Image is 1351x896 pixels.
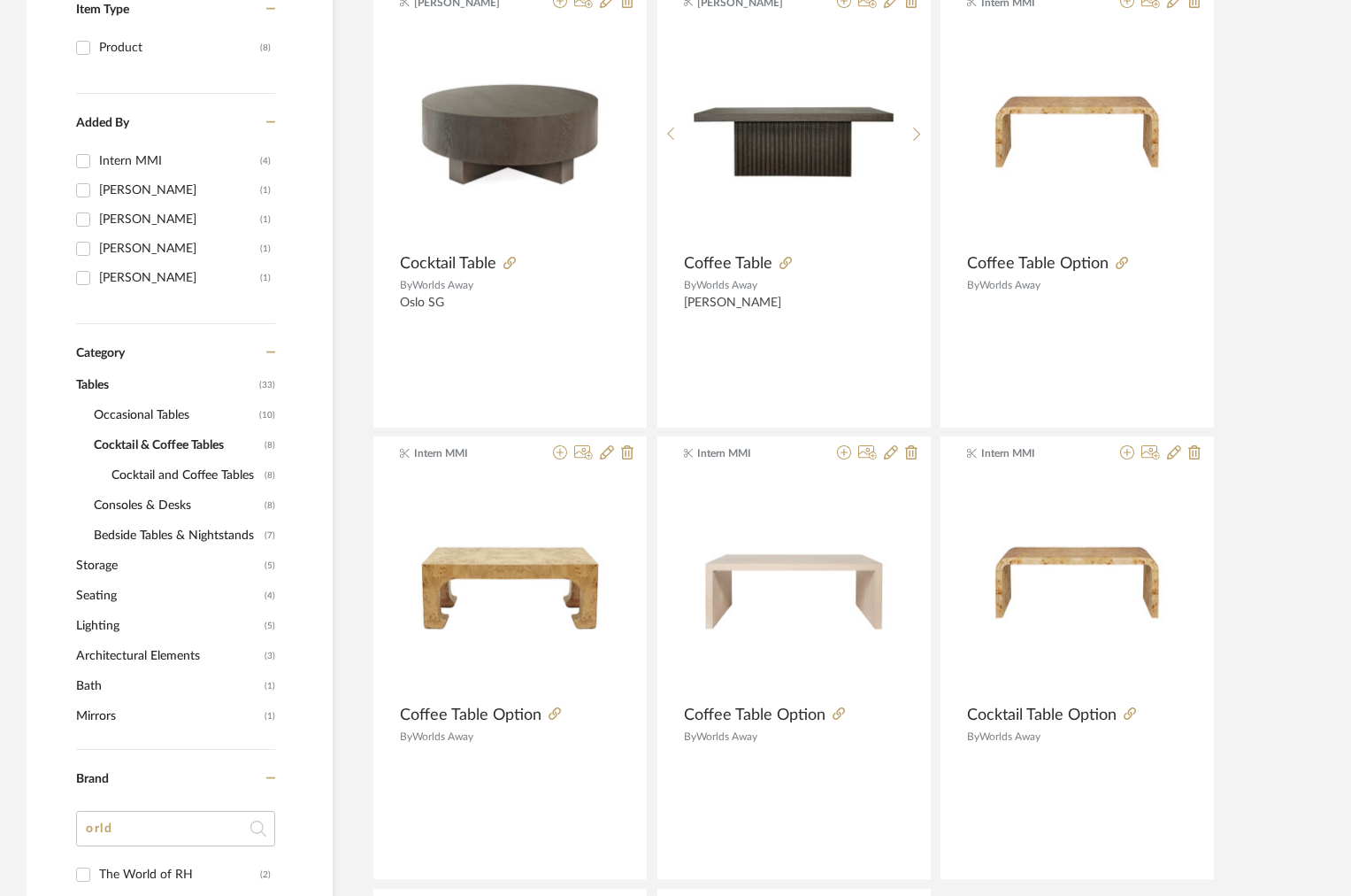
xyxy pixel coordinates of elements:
div: [PERSON_NAME] [684,296,904,326]
span: Intern MMI [981,445,1093,461]
span: (8) [265,431,275,460]
span: By [684,731,696,742]
span: Storage [76,551,260,581]
div: (8) [260,34,271,62]
div: (1) [260,235,271,263]
img: Cocktail Table [400,24,620,244]
div: Intern MMI [99,147,260,175]
div: (1) [260,264,271,292]
div: [PERSON_NAME] [99,264,260,292]
span: Added By [76,117,129,129]
span: Brand [76,773,109,785]
span: Bedside Tables & Nightstands [94,521,260,551]
span: By [400,280,412,290]
span: Coffee Table Option [967,254,1109,274]
div: The World of RH [99,861,260,889]
img: Coffee Table Option [684,475,904,695]
span: Coffee Table Option [684,706,825,725]
span: (5) [265,552,275,580]
input: Search Brands [76,811,275,846]
span: Mirrors [76,701,260,731]
img: Coffee Table Option [967,24,1187,244]
span: Worlds Away [412,731,473,742]
span: Coffee Table Option [400,706,541,725]
span: (1) [265,702,275,730]
span: (5) [265,612,275,640]
div: [PERSON_NAME] [99,176,260,205]
div: Product [99,34,260,62]
span: Consoles & Desks [94,490,260,521]
span: (8) [265,491,275,520]
span: (10) [259,401,275,429]
span: Item Type [76,4,129,16]
div: (2) [260,861,271,889]
span: Worlds Away [979,731,1040,742]
span: Worlds Away [412,280,473,290]
span: Seating [76,581,260,611]
span: Intern MMI [414,445,526,461]
img: Coffee Table Option [400,475,620,695]
span: Lighting [76,611,260,641]
span: Worlds Away [979,280,1040,290]
div: (4) [260,147,271,175]
span: Cocktail Table Option [967,706,1117,725]
span: By [684,280,696,290]
span: By [400,731,412,742]
span: Worlds Away [696,731,757,742]
span: (3) [265,642,275,670]
span: Bath [76,671,260,701]
span: (8) [265,461,275,490]
span: Tables [76,370,255,400]
span: Worlds Away [696,280,757,290]
span: By [967,731,979,742]
div: (1) [260,176,271,205]
span: Cocktail & Coffee Tables [94,430,260,460]
div: [PERSON_NAME] [99,235,260,263]
img: Coffee Table [684,24,903,243]
span: By [967,280,979,290]
span: Architectural Elements [76,641,260,671]
span: Coffee Table [684,254,772,274]
span: Cocktail Table [400,254,496,274]
div: [PERSON_NAME] [99,205,260,234]
span: Occasional Tables [94,400,255,430]
span: Category [76,346,125,361]
span: (33) [259,371,275,399]
div: Oslo SG [400,296,620,326]
img: Cocktail Table Option [967,475,1187,695]
span: (7) [265,521,275,550]
span: Intern MMI [697,445,809,461]
span: (4) [265,582,275,610]
div: (1) [260,205,271,234]
span: (1) [265,672,275,700]
span: Cocktail and Coffee Tables [111,460,260,490]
